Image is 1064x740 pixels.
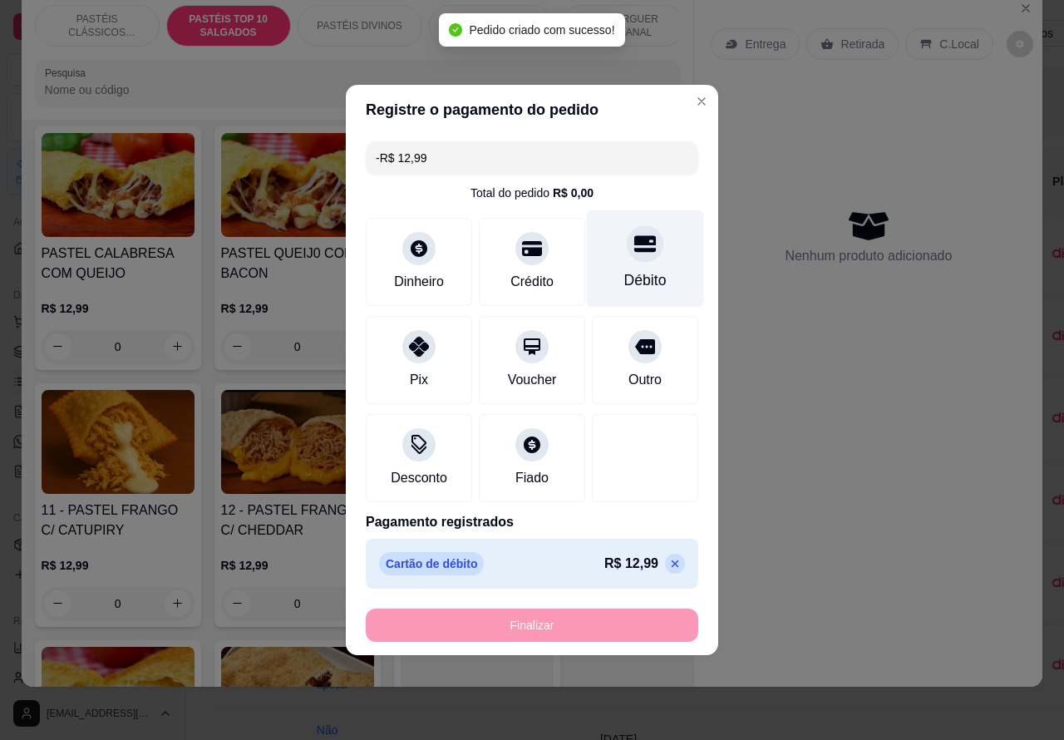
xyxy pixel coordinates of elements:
[510,272,554,292] div: Crédito
[346,85,718,135] header: Registre o pagamento do pedido
[379,552,484,575] p: Cartão de débito
[515,468,549,488] div: Fiado
[366,512,698,532] p: Pagamento registrados
[553,185,594,201] div: R$ 0,00
[624,269,667,291] div: Débito
[508,370,557,390] div: Voucher
[394,272,444,292] div: Dinheiro
[604,554,658,574] p: R$ 12,99
[469,23,614,37] span: Pedido criado com sucesso!
[376,141,688,175] input: Ex.: hambúrguer de cordeiro
[688,88,715,115] button: Close
[470,185,594,201] div: Total do pedido
[391,468,447,488] div: Desconto
[449,23,462,37] span: check-circle
[628,370,662,390] div: Outro
[410,370,428,390] div: Pix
